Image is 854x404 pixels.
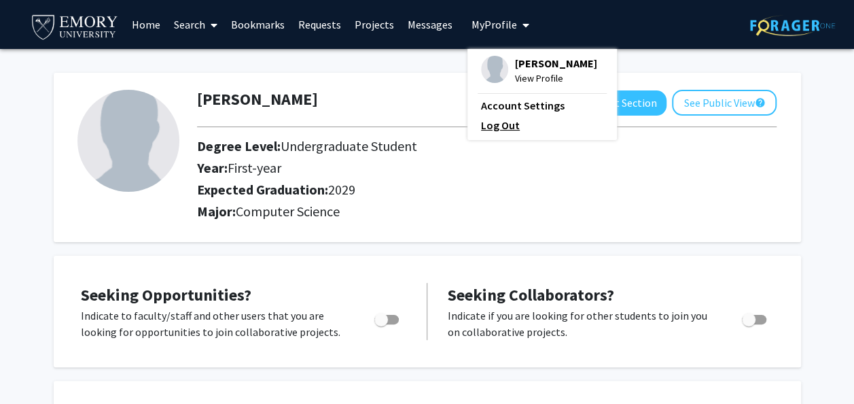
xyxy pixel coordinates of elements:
h1: [PERSON_NAME] [197,90,318,110]
div: Toggle [736,307,774,328]
a: Projects [348,1,401,48]
img: Profile Picture [77,90,179,192]
h2: Expected Graduation: [197,182,700,198]
p: Indicate to faculty/staff and other users that you are looking for opportunities to join collabor... [81,307,349,340]
a: Requests [291,1,348,48]
iframe: Chat [10,343,58,394]
h2: Degree Level: [197,138,700,154]
img: ForagerOne Logo [750,15,835,36]
a: Bookmarks [224,1,291,48]
h2: Major: [197,203,777,220]
span: [PERSON_NAME] [515,56,597,71]
a: Messages [401,1,459,48]
span: Seeking Opportunities? [81,284,251,305]
span: 2029 [328,181,355,198]
a: Home [125,1,167,48]
img: Emory University Logo [30,11,120,41]
button: See Public View [672,90,777,116]
mat-icon: help [754,95,765,111]
span: Undergraduate Student [281,137,417,154]
span: My Profile [472,18,517,31]
a: Account Settings [481,97,603,114]
a: Log Out [481,117,603,133]
h2: Year: [197,160,700,176]
span: First-year [228,159,281,176]
span: View Profile [515,71,597,86]
img: Profile Picture [481,56,508,83]
a: Search [167,1,224,48]
p: Indicate if you are looking for other students to join you on collaborative projects. [448,307,716,340]
div: Toggle [369,307,406,328]
span: Seeking Collaborators? [448,284,614,305]
div: Profile Picture[PERSON_NAME]View Profile [481,56,597,86]
span: Computer Science [236,203,340,220]
button: Edit Section [590,90,666,116]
